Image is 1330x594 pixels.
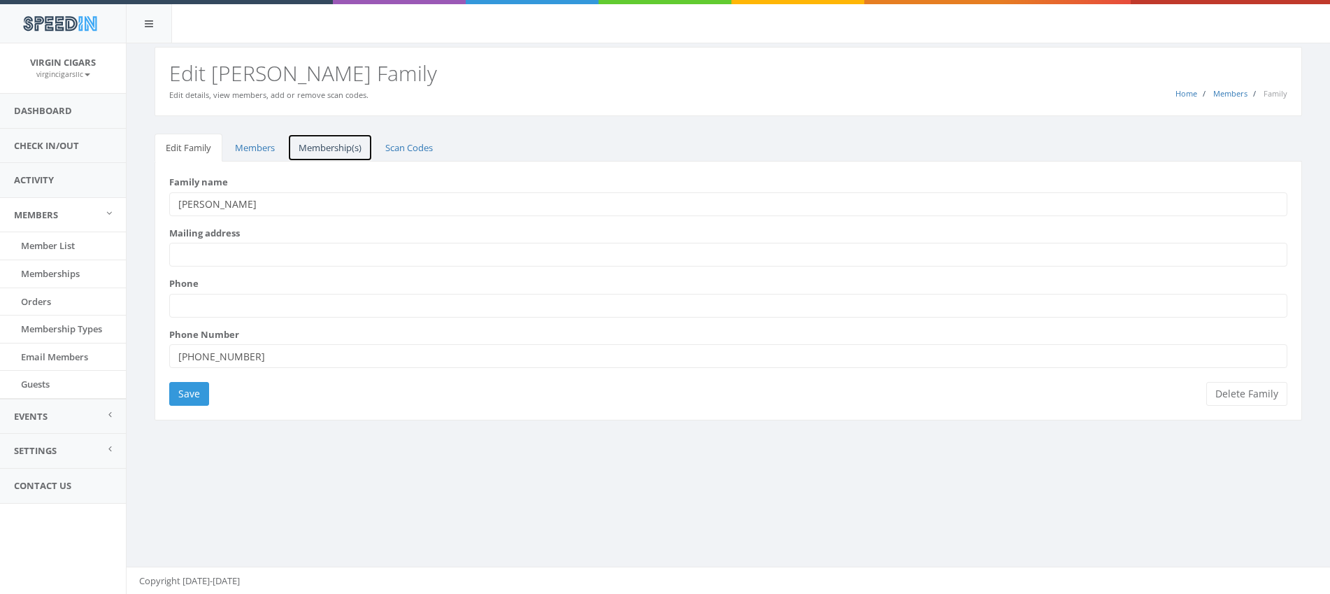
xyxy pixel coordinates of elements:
[1206,382,1287,406] button: Delete Family
[16,10,103,36] img: speedin_logo.png
[14,208,58,221] span: Members
[374,134,444,162] a: Scan Codes
[287,134,373,162] a: Membership(s)
[30,56,96,69] span: Virgin Cigars
[224,134,286,162] a: Members
[1264,88,1287,99] span: Family
[21,351,88,363] span: Email Members
[1175,88,1197,99] a: Home
[14,444,57,457] span: Settings
[169,328,239,341] label: Phone Number
[169,176,228,189] label: Family name
[169,277,199,290] label: Phone
[36,67,90,80] a: virgincigarsllc
[14,479,71,492] span: Contact Us
[155,134,222,162] a: Edit Family
[36,69,90,79] small: virgincigarsllc
[169,62,1287,85] h2: Edit [PERSON_NAME] Family
[14,410,48,423] span: Events
[1213,88,1247,99] a: Members
[169,90,369,100] small: Edit details, view members, add or remove scan codes.
[169,227,240,240] label: Mailing address
[169,382,209,406] input: Save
